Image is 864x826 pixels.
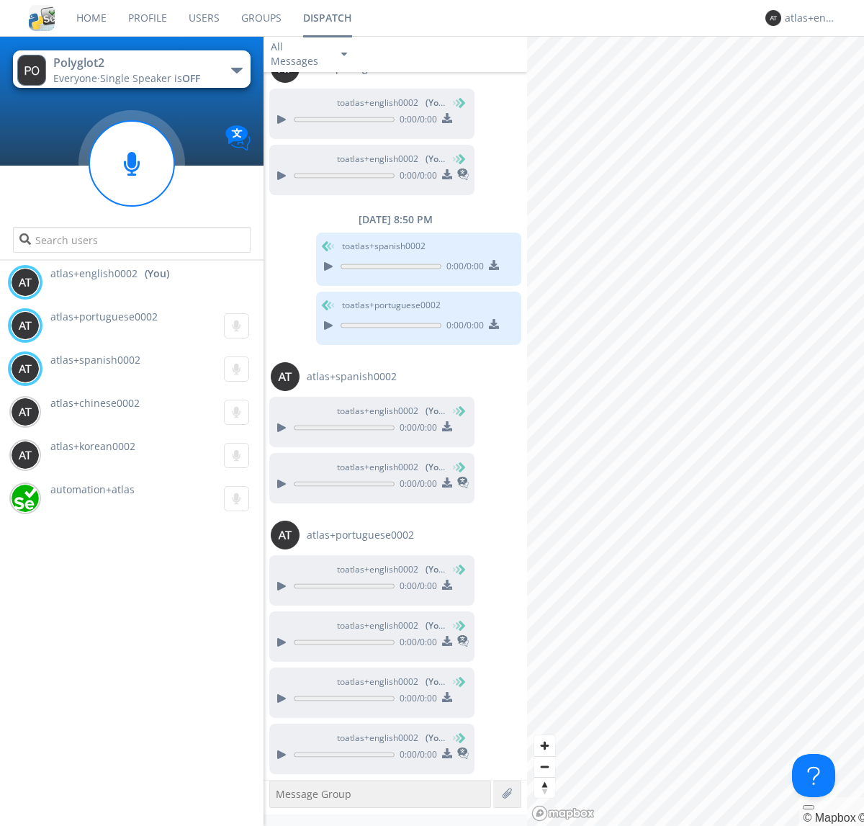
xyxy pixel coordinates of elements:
div: Everyone · [53,71,215,86]
span: atlas+spanish0002 [50,353,140,367]
img: translated-message [457,748,469,759]
span: (You) [426,153,447,165]
span: (You) [426,96,447,109]
img: 373638.png [11,354,40,383]
button: Zoom out [534,756,555,777]
span: OFF [182,71,200,85]
span: Reset bearing to north [534,778,555,798]
img: download media button [442,477,452,488]
span: 0:00 / 0:00 [395,636,437,652]
span: to atlas+portuguese0002 [342,299,441,312]
span: 0:00 / 0:00 [395,748,437,764]
span: to atlas+english0002 [337,619,445,632]
span: to atlas+english0002 [337,732,445,745]
img: download media button [489,260,499,270]
span: atlas+spanish0002 [307,369,397,384]
span: atlas+portuguese0002 [307,528,414,542]
span: to atlas+english0002 [337,675,445,688]
img: Translation enabled [225,125,251,151]
button: Reset bearing to north [534,777,555,798]
span: 0:00 / 0:00 [395,477,437,493]
button: Polyglot2Everyone·Single Speaker isOFF [13,50,250,88]
span: Zoom out [534,757,555,777]
img: download media button [489,319,499,329]
img: download media button [442,169,452,179]
span: to atlas+english0002 [337,461,445,474]
img: download media button [442,636,452,646]
span: 0:00 / 0:00 [395,421,437,437]
span: 0:00 / 0:00 [441,319,484,335]
img: download media button [442,580,452,590]
img: 373638.png [11,398,40,426]
span: (You) [426,563,447,575]
iframe: Toggle Customer Support [792,754,835,797]
img: 373638.png [17,55,46,86]
span: automation+atlas [50,482,135,496]
span: This is a translated message [457,633,469,652]
button: Zoom in [534,735,555,756]
span: atlas+korean0002 [50,439,135,453]
div: [DATE] 8:50 PM [264,212,527,227]
span: atlas+portuguese0002 [50,310,158,323]
img: 373638.png [11,268,40,297]
span: 0:00 / 0:00 [395,169,437,185]
span: to atlas+spanish0002 [342,240,426,253]
span: 0:00 / 0:00 [395,580,437,596]
input: Search users [13,227,250,253]
a: Mapbox logo [531,805,595,822]
button: Toggle attribution [803,805,814,809]
span: (You) [426,675,447,688]
img: caret-down-sm.svg [341,53,347,56]
span: to atlas+english0002 [337,405,445,418]
span: to atlas+english0002 [337,96,445,109]
img: 373638.png [765,10,781,26]
img: translated-message [457,477,469,488]
img: 373638.png [271,521,300,549]
img: translated-message [457,635,469,647]
img: download media button [442,421,452,431]
img: 373638.png [11,441,40,470]
img: d2d01cd9b4174d08988066c6d424eccd [11,484,40,513]
span: This is a translated message [457,166,469,185]
span: (You) [426,461,447,473]
div: All Messages [271,40,328,68]
span: 0:00 / 0:00 [441,260,484,276]
span: to atlas+english0002 [337,153,445,166]
span: Single Speaker is [100,71,200,85]
div: atlas+english0002 [785,11,839,25]
span: 0:00 / 0:00 [395,113,437,129]
span: (You) [426,732,447,744]
span: This is a translated message [457,475,469,493]
a: Mapbox [803,812,855,824]
img: translated-message [457,169,469,180]
span: 0:00 / 0:00 [395,692,437,708]
span: atlas+english0002 [50,266,138,281]
div: (You) [145,266,169,281]
img: cddb5a64eb264b2086981ab96f4c1ba7 [29,5,55,31]
span: to atlas+english0002 [337,563,445,576]
img: download media button [442,692,452,702]
img: download media button [442,748,452,758]
img: 373638.png [271,362,300,391]
span: This is a translated message [457,745,469,764]
span: (You) [426,405,447,417]
div: Polyglot2 [53,55,215,71]
img: 373638.png [11,311,40,340]
span: (You) [426,619,447,632]
img: download media button [442,113,452,123]
span: atlas+chinese0002 [50,396,140,410]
